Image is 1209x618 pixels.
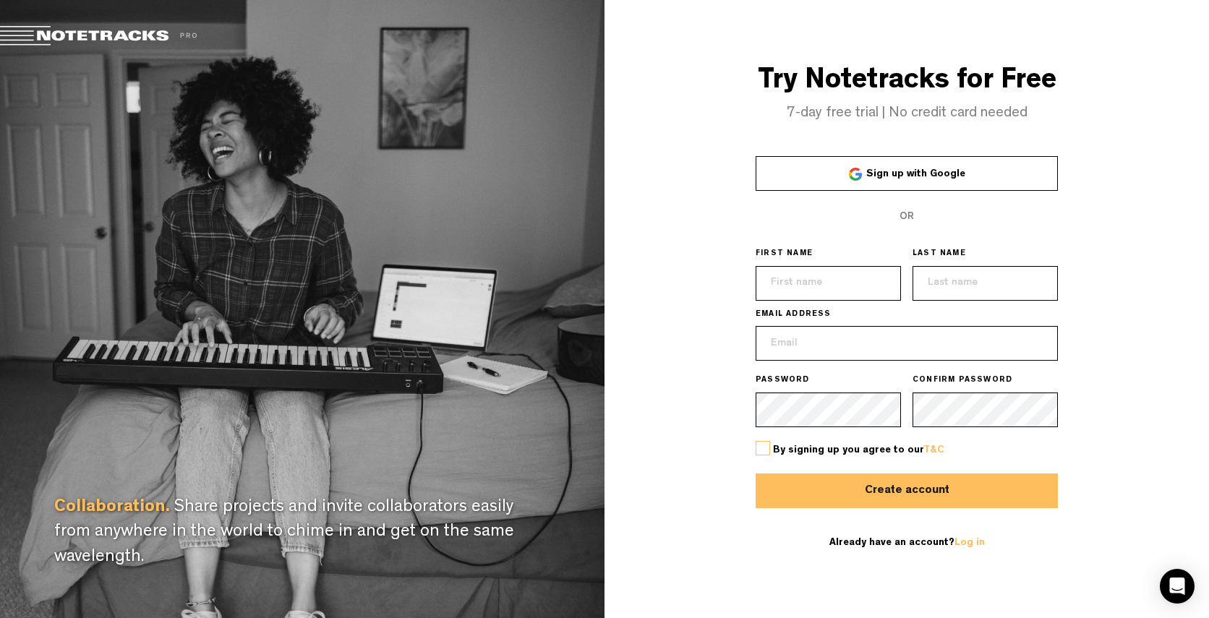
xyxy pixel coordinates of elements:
[756,326,1058,361] input: Email
[604,106,1209,121] h4: 7-day free trial | No credit card needed
[756,473,1058,508] button: Create account
[54,499,170,517] span: Collaboration.
[829,538,985,548] span: Already have an account?
[913,375,1012,387] span: CONFIRM PASSWORD
[756,309,832,321] span: EMAIL ADDRESS
[54,499,514,567] span: Share projects and invite collaborators easily from anywhere in the world to chime in and get on ...
[900,212,914,222] span: OR
[913,266,1058,301] input: Last name
[604,66,1209,98] h3: Try Notetracks for Free
[756,266,901,301] input: First name
[913,249,966,260] span: LAST NAME
[923,445,944,455] a: T&C
[756,375,810,387] span: PASSWORD
[866,169,965,179] span: Sign up with Google
[756,249,813,260] span: FIRST NAME
[773,445,944,455] span: By signing up you agree to our
[954,538,985,548] a: Log in
[1160,569,1195,604] div: Open Intercom Messenger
